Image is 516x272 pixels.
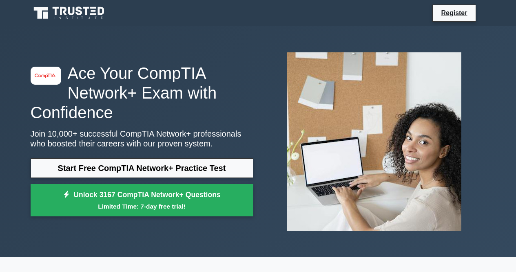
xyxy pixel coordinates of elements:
a: Unlock 3167 CompTIA Network+ QuestionsLimited Time: 7-day free trial! [31,184,253,217]
p: Join 10,000+ successful CompTIA Network+ professionals who boosted their careers with our proven ... [31,129,253,148]
a: Start Free CompTIA Network+ Practice Test [31,158,253,178]
h1: Ace Your CompTIA Network+ Exam with Confidence [31,63,253,122]
small: Limited Time: 7-day free trial! [41,202,243,211]
a: Register [436,8,472,18]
